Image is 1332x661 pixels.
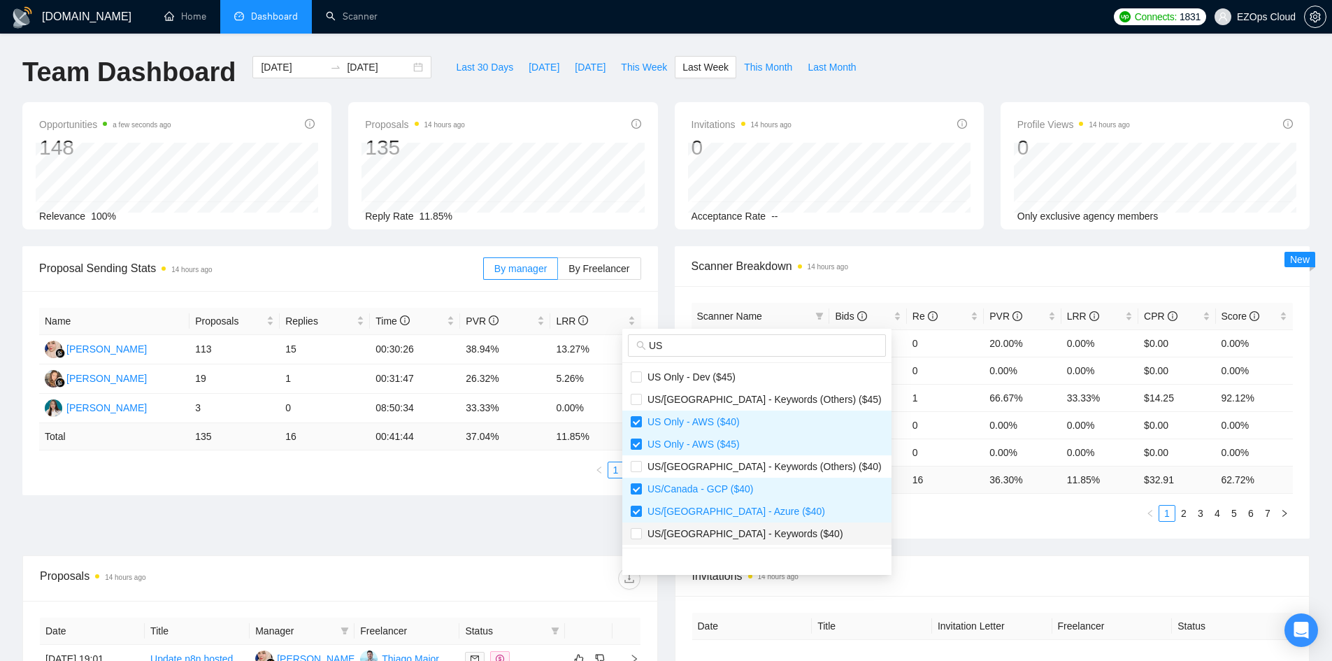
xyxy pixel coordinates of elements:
[1052,613,1173,640] th: Freelancer
[40,618,145,645] th: Date
[448,56,521,78] button: Last 30 Days
[1304,6,1326,28] button: setting
[370,423,460,450] td: 00:41:44
[692,116,792,133] span: Invitations
[800,56,864,78] button: Last Month
[280,394,370,423] td: 0
[280,308,370,335] th: Replies
[1192,505,1209,522] li: 3
[642,416,740,427] span: US Only - AWS ($40)
[460,394,550,423] td: 33.33%
[189,423,280,450] td: 135
[370,335,460,364] td: 00:30:26
[618,567,640,590] button: download
[1061,329,1138,357] td: 0.00%
[1089,121,1129,129] time: 14 hours ago
[1216,439,1293,466] td: 0.00%
[613,56,675,78] button: This Week
[55,378,65,388] img: gigradar-bm.png
[305,119,315,129] span: info-circle
[550,394,640,423] td: 0.00%
[330,62,341,73] span: to
[22,56,236,89] h1: Team Dashboard
[1216,411,1293,439] td: 0.00%
[39,308,189,335] th: Name
[145,618,250,645] th: Title
[1222,311,1259,322] span: Score
[494,263,547,274] span: By manager
[1284,613,1318,647] div: Open Intercom Messenger
[45,341,62,358] img: AJ
[568,263,629,274] span: By Freelancer
[771,211,778,222] span: --
[808,263,848,271] time: 14 hours ago
[907,439,984,466] td: 0
[744,59,792,75] span: This Month
[1159,505,1175,522] li: 1
[984,329,1061,357] td: 20.00%
[529,59,559,75] span: [DATE]
[692,567,1293,585] span: Invitations
[675,56,736,78] button: Last Week
[330,62,341,73] span: swap-right
[957,119,967,129] span: info-circle
[692,613,812,640] th: Date
[984,411,1061,439] td: 0.00%
[1276,505,1293,522] li: Next Page
[1216,357,1293,384] td: 0.00%
[1138,384,1215,411] td: $14.25
[932,613,1052,640] th: Invitation Letter
[642,506,825,517] span: US/[GEOGRAPHIC_DATA] - Azure ($40)
[642,528,843,539] span: US/[GEOGRAPHIC_DATA] - Keywords ($40)
[1138,466,1215,493] td: $ 32.91
[591,462,608,478] li: Previous Page
[40,567,340,590] div: Proposals
[907,329,984,357] td: 0
[250,618,355,645] th: Manager
[692,257,1294,275] span: Scanner Breakdown
[365,116,465,133] span: Proposals
[1061,384,1138,411] td: 33.33%
[751,121,792,129] time: 14 hours ago
[326,10,378,22] a: searchScanner
[195,313,264,329] span: Proposals
[1067,311,1099,322] span: LRR
[1218,12,1228,22] span: user
[489,315,499,325] span: info-circle
[1017,211,1159,222] span: Only exclusive agency members
[1017,116,1130,133] span: Profile Views
[171,266,212,273] time: 14 hours ago
[341,627,349,635] span: filter
[1144,311,1177,322] span: CPR
[912,311,938,322] span: Re
[1193,506,1208,521] a: 3
[365,211,413,222] span: Reply Rate
[338,620,352,641] span: filter
[556,315,588,327] span: LRR
[91,211,116,222] span: 100%
[189,335,280,364] td: 113
[39,116,171,133] span: Opportunities
[347,59,410,75] input: End date
[280,423,370,450] td: 16
[189,394,280,423] td: 3
[1259,505,1276,522] li: 7
[1304,11,1326,22] a: setting
[11,6,34,29] img: logo
[285,313,354,329] span: Replies
[460,335,550,364] td: 38.94%
[984,357,1061,384] td: 0.00%
[465,623,545,639] span: Status
[365,134,465,161] div: 135
[1061,466,1138,493] td: 11.85 %
[1283,119,1293,129] span: info-circle
[1210,506,1225,521] a: 4
[1226,506,1242,521] a: 5
[45,343,147,354] a: AJ[PERSON_NAME]
[164,10,206,22] a: homeHome
[907,411,984,439] td: 0
[466,315,499,327] span: PVR
[1061,357,1138,384] td: 0.00%
[1216,466,1293,493] td: 62.72 %
[1209,505,1226,522] li: 4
